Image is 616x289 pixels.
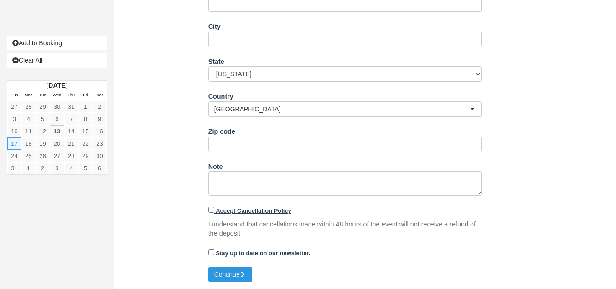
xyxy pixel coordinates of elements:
[21,113,36,125] a: 4
[36,150,50,162] a: 26
[64,162,78,174] a: 4
[216,207,291,214] strong: Accept Cancellation Policy
[64,100,78,113] a: 31
[7,90,21,100] th: Sun
[214,105,470,114] span: [GEOGRAPHIC_DATA]
[64,137,78,150] a: 21
[36,90,50,100] th: Tue
[50,150,64,162] a: 27
[78,113,93,125] a: 8
[78,125,93,137] a: 15
[36,137,50,150] a: 19
[208,249,214,255] input: Stay up to date on our newsletter.
[93,100,107,113] a: 2
[78,137,93,150] a: 22
[7,162,21,174] a: 31
[36,125,50,137] a: 12
[208,159,223,172] label: Note
[93,162,107,174] a: 6
[36,100,50,113] a: 29
[46,82,67,89] strong: [DATE]
[7,113,21,125] a: 3
[93,150,107,162] a: 30
[21,125,36,137] a: 11
[21,90,36,100] th: Mon
[208,267,252,282] button: Continue
[78,150,93,162] a: 29
[7,125,21,137] a: 10
[64,125,78,137] a: 14
[208,207,214,213] input: Accept Cancellation Policy
[93,137,107,150] a: 23
[50,137,64,150] a: 20
[216,250,310,257] strong: Stay up to date on our newsletter.
[208,101,482,117] button: [GEOGRAPHIC_DATA]
[208,124,235,137] label: Zip code
[50,113,64,125] a: 6
[78,100,93,113] a: 1
[50,125,64,137] a: 13
[50,162,64,174] a: 3
[208,89,233,101] label: Country
[64,113,78,125] a: 7
[50,100,64,113] a: 30
[64,90,78,100] th: Thu
[7,100,21,113] a: 27
[50,90,64,100] th: Wed
[7,137,21,150] a: 17
[7,36,107,50] a: Add to Booking
[93,113,107,125] a: 9
[208,19,221,32] label: City
[78,162,93,174] a: 5
[36,113,50,125] a: 5
[21,137,36,150] a: 18
[64,150,78,162] a: 28
[78,90,93,100] th: Fri
[21,162,36,174] a: 1
[93,125,107,137] a: 16
[208,54,224,67] label: State
[7,150,21,162] a: 24
[21,100,36,113] a: 28
[36,162,50,174] a: 2
[208,220,482,238] p: I understand that cancellations made within 48 hours of the event will not receive a refund of th...
[21,150,36,162] a: 25
[93,90,107,100] th: Sat
[7,53,107,68] a: Clear All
